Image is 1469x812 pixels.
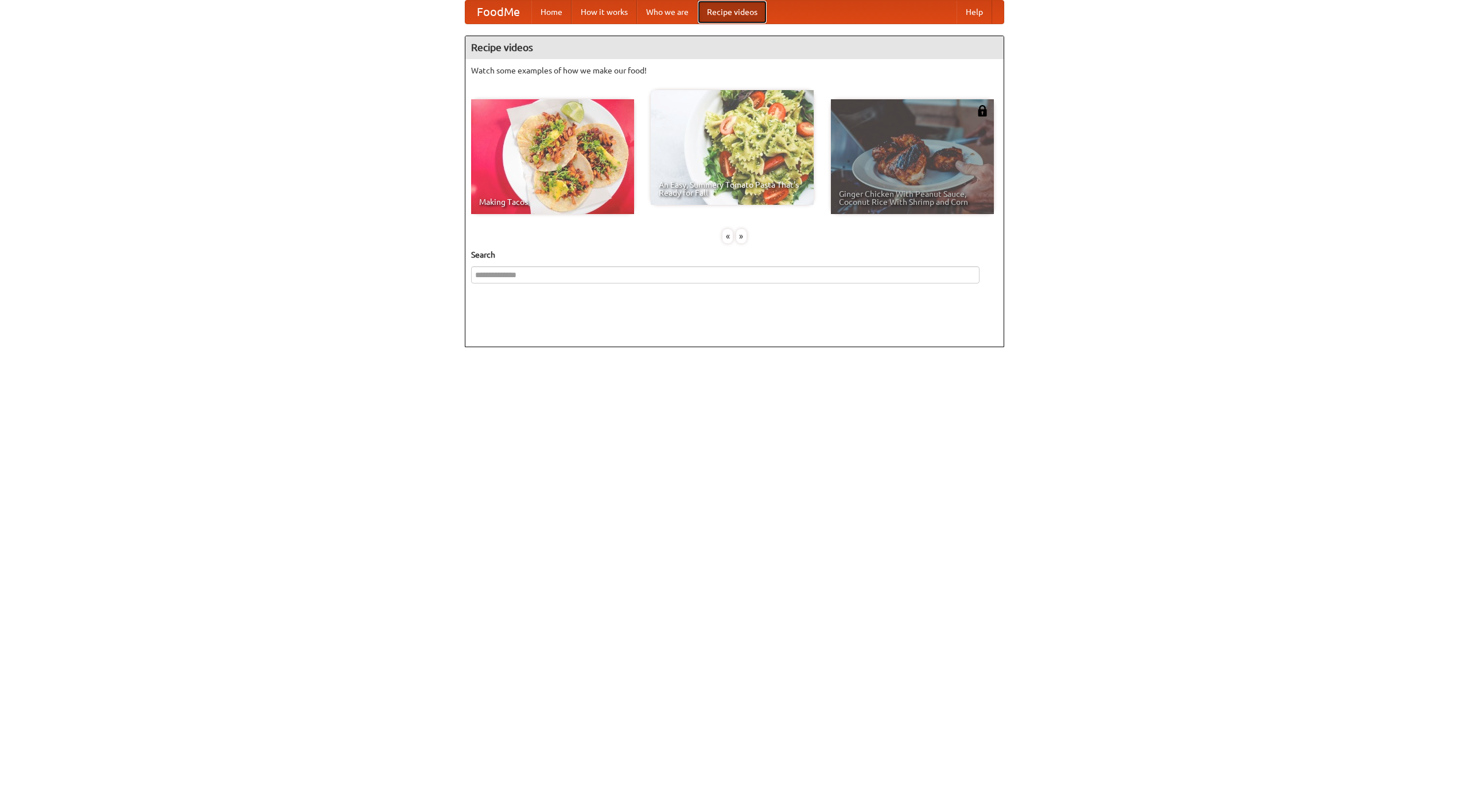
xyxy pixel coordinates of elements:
a: Who we are [637,1,698,24]
h4: Recipe videos [465,36,1004,59]
p: Watch some examples of how we make our food! [471,65,998,76]
div: » [736,229,747,243]
span: Making Tacos [479,198,626,206]
a: Help [957,1,992,24]
a: Recipe videos [698,1,767,24]
a: Making Tacos [471,99,634,214]
div: « [722,229,733,243]
a: Home [531,1,572,24]
h5: Search [471,249,998,261]
img: 483408.png [977,105,988,116]
span: An Easy, Summery Tomato Pasta That's Ready for Fall [659,181,806,197]
a: FoodMe [465,1,531,24]
a: How it works [572,1,637,24]
a: An Easy, Summery Tomato Pasta That's Ready for Fall [651,90,814,205]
